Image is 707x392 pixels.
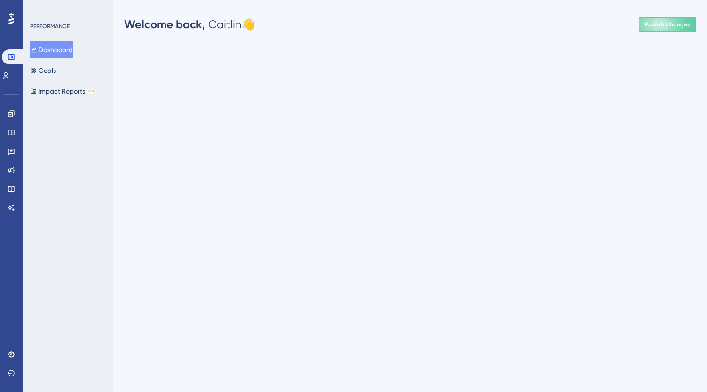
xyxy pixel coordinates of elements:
[87,89,95,94] div: BETA
[30,83,95,100] button: Impact ReportsBETA
[645,21,690,28] span: Publish Changes
[124,17,205,31] span: Welcome back,
[639,17,696,32] button: Publish Changes
[30,23,70,30] div: PERFORMANCE
[30,41,73,58] button: Dashboard
[30,62,56,79] button: Goals
[124,17,255,32] div: Caitlin 👋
